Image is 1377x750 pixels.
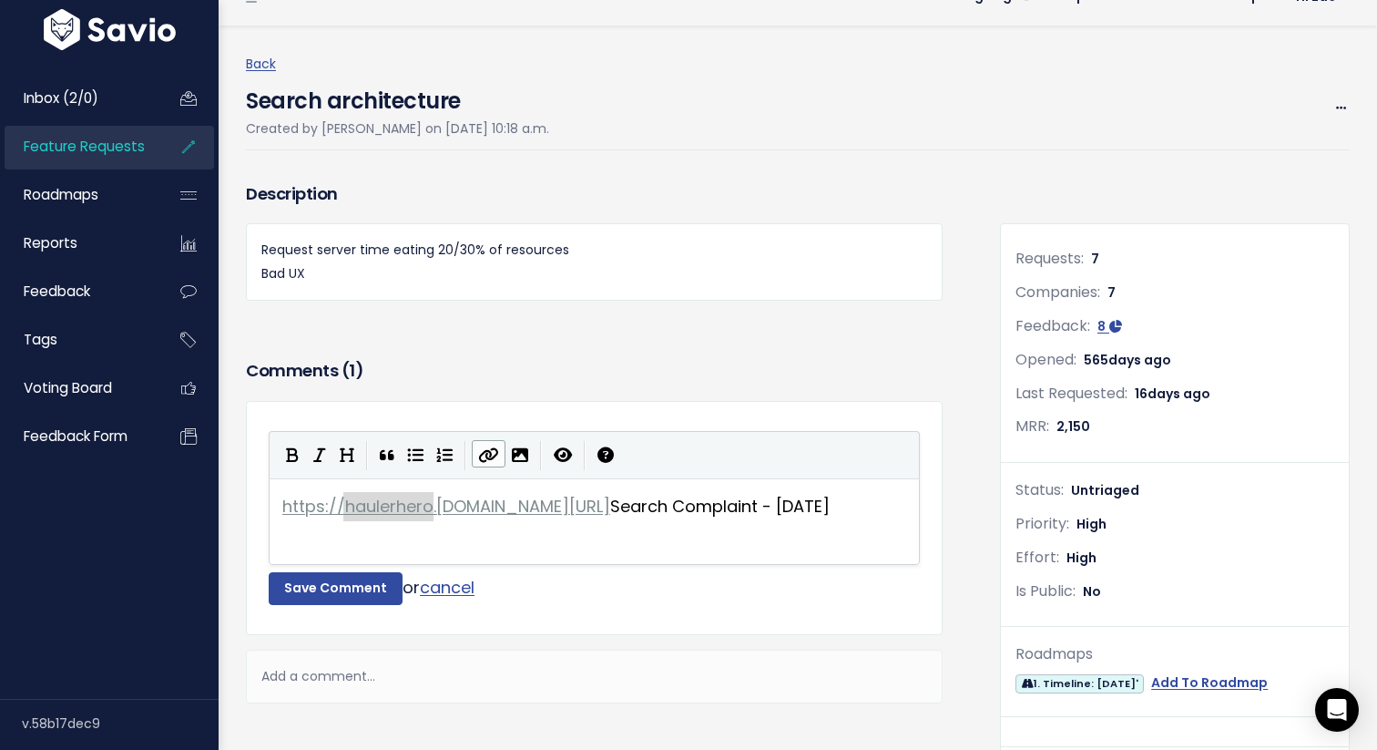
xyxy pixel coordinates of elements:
div: v.58b17dec9 [22,700,219,747]
span: MRR: [1015,416,1049,437]
h3: Description [246,181,943,207]
span: Feedback [24,282,90,301]
span: Opened: [1015,349,1076,370]
span: Feature Requests [24,137,145,156]
a: 1. Timeline: [DATE]' [1015,672,1144,694]
a: Tags [5,319,151,361]
a: Feature Requests [5,126,151,168]
span: Effort: [1015,547,1059,568]
span: haulerhero [345,495,433,518]
a: Add To Roadmap [1151,672,1268,694]
span: High [1066,549,1096,567]
span: Voting Board [24,378,112,397]
span: 7 [1107,283,1116,302]
span: 2,150 [1056,417,1090,436]
i: | [464,441,466,470]
span: days ago [1108,351,1171,369]
a: Feedback form [5,416,151,457]
span: No [1083,582,1101,601]
span: Reports [24,233,77,252]
div: or [269,572,920,605]
a: 8 [1097,317,1122,335]
button: Numbered List [430,440,459,467]
button: Italic [306,440,333,467]
h4: Search architecture [246,76,549,118]
span: Roadmaps [24,185,98,204]
a: Reports [5,222,151,264]
button: Markdown Guide [591,440,620,467]
span: 565 [1084,351,1171,369]
span: 8 [1097,317,1106,335]
span: Last Requested: [1015,383,1127,404]
a: Voting Board [5,367,151,409]
span: Search Complaint - [DATE] [282,495,830,518]
span: Feedback form [24,426,127,446]
span: Untriaged [1071,481,1139,499]
button: Toggle Preview [547,440,578,467]
span: 1. Timeline: [DATE]' [1015,674,1144,693]
span: Priority: [1015,513,1069,534]
div: Add a comment... [246,650,943,704]
button: Quote [373,440,401,467]
button: Import an image [505,440,535,467]
img: logo-white.9d6f32f41409.svg [39,9,180,50]
span: .[DOMAIN_NAME][URL] [433,495,610,518]
h3: Comments ( ) [246,358,943,384]
span: Tags [24,330,57,349]
span: 16 [1135,385,1210,403]
button: Generic List [401,440,430,467]
span: Feedback: [1015,315,1090,336]
div: Roadmaps [1015,642,1334,668]
i: | [584,441,586,470]
a: cancel [420,576,474,599]
span: days ago [1147,385,1210,403]
i: | [540,441,542,470]
div: Open Intercom Messenger [1315,688,1359,732]
a: Back [246,55,276,73]
span: 1 [349,359,355,382]
button: Bold [279,440,306,467]
i: | [366,441,368,470]
a: Feedback [5,271,151,313]
button: Heading [333,440,361,467]
span: High [1076,515,1107,533]
span: Requests: [1015,248,1084,269]
span: 7 [1091,250,1099,268]
button: Save Comment [269,572,403,605]
span: Companies: [1015,282,1100,303]
span: Status: [1015,479,1064,500]
span: Created by [PERSON_NAME] on [DATE] 10:18 a.m. [246,119,549,138]
a: Inbox (2/0) [5,77,151,119]
span: Is Public: [1015,580,1076,601]
p: Request server time eating 20/30% of resources Bad UX [261,239,927,284]
span: Inbox (2/0) [24,88,98,108]
span: https:// [282,495,345,518]
button: Create Link [472,440,505,467]
a: Roadmaps [5,174,151,216]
